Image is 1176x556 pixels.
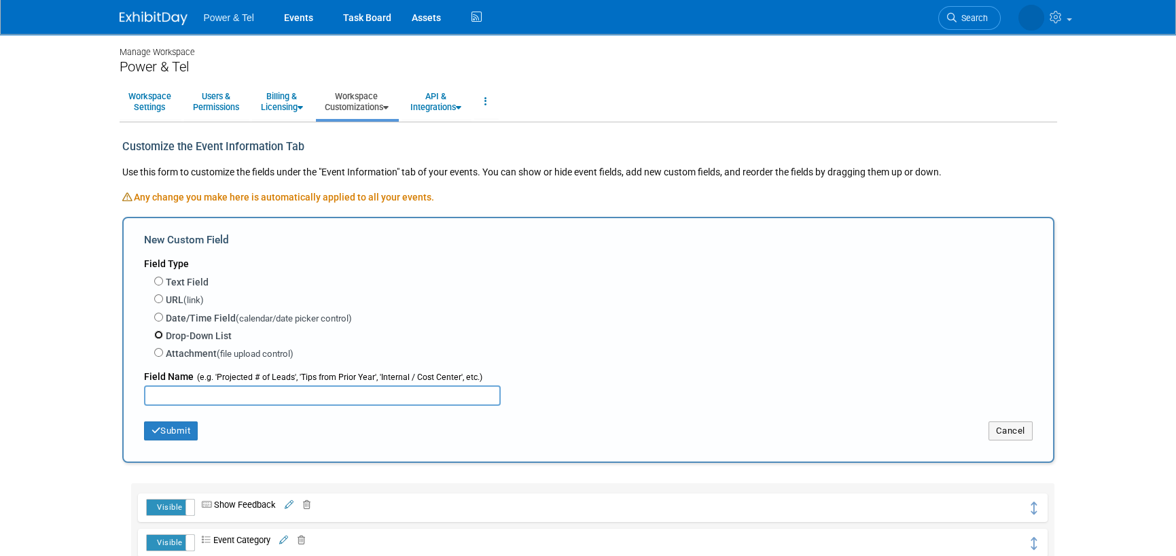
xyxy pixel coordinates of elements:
[236,313,352,324] span: (calendar/date picker control)
[144,232,1033,251] div: New Custom Field
[122,162,1054,190] div: Use this form to customize the fields under the "Event Information" tab of your events. You can s...
[122,190,1054,217] div: Any change you make here is automatically applied to all your events.
[144,421,198,440] button: Submit
[147,500,194,515] label: Visible
[290,535,305,545] a: Delete field
[988,421,1033,440] button: Cancel
[195,500,276,510] span: Show Feedback
[166,275,209,289] label: Text Field
[122,133,499,162] div: Customize the Event Information Tab
[202,536,213,545] i: Drop-Down List
[144,251,1033,271] div: Field Type
[402,85,470,118] a: API &Integrations
[144,362,1033,385] div: Field Name
[120,85,180,118] a: WorkspaceSettings
[217,349,293,359] span: (file upload control)
[120,34,1057,58] div: Manage Workspace
[184,85,248,118] a: Users &Permissions
[120,12,188,25] img: ExhibitDay
[277,535,288,545] a: Edit field
[252,85,312,118] a: Billing &Licensing
[204,12,254,23] span: Power & Tel
[166,347,293,361] label: Attachment
[283,500,293,510] a: Edit field
[166,329,232,343] label: Drop-Down List
[938,6,1001,30] a: Search
[296,500,310,510] a: Delete field
[316,85,397,118] a: WorkspaceCustomizations
[166,311,352,326] label: Date/Time Field
[1018,5,1044,31] img: Sabrina Williams
[147,535,194,551] label: Visible
[957,13,988,23] span: Search
[194,372,482,382] span: (e.g. 'Projected # of Leads', 'Tips from Prior Year', 'Internal / Cost Center', etc.)
[202,501,214,510] i: Custom Text Field
[1029,502,1039,515] i: Click and drag to move field
[166,293,204,307] label: URL
[195,535,270,545] span: Event Category
[183,295,204,305] span: (link)
[120,58,1057,75] div: Power & Tel
[1029,537,1039,550] i: Click and drag to move field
